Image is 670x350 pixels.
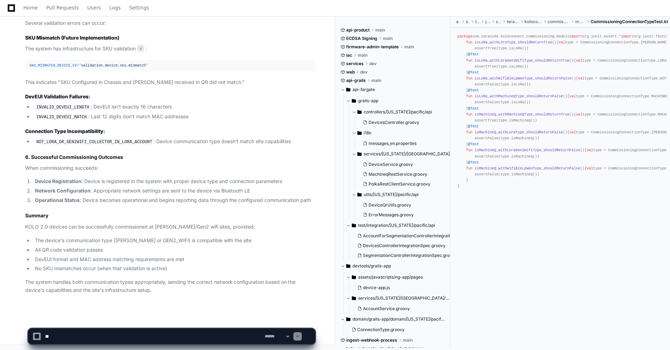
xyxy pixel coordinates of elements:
[468,52,479,56] span: @Test
[87,6,101,10] span: Users
[346,315,350,323] svg: Directory
[29,63,77,68] span: SKU_MISMATCH_DEVICE_V2
[360,200,452,210] button: DeviceQrUtils.groovy
[358,295,451,301] span: services/[US_STATE]/[GEOGRAPHIC_DATA]/devtools
[496,19,501,24] span: com
[346,272,451,283] button: assets/javascripts/ng-app/pages
[137,45,144,52] span: 4
[352,127,456,139] button: i18n
[346,293,451,304] button: services/[US_STATE]/[GEOGRAPHIC_DATA]/devtools
[578,76,584,80] span: val
[35,104,91,111] code: INVALID_DEVEUI_LENGTH
[371,78,381,83] span: main
[33,177,315,185] li: : Device is registered in the system with proper device type and connection parameters
[35,197,80,203] strong: Operational Status
[355,231,452,241] button: AccountForSegmentationControllerIntegrationSpec.groovy
[360,210,452,220] button: ErrorMessages.groovy
[346,27,370,33] span: api-product
[466,166,472,170] span: fun
[369,212,414,218] span: ErrorMessages.groovy
[346,85,350,94] svg: Directory
[109,6,121,10] span: Logs
[25,164,315,172] p: When commissioning succeeds:
[33,246,315,254] li: All QR code validation passes
[475,148,580,152] span: isMachineQ_withLoraGen2WifiType_shouldReturnFalse
[360,169,452,179] button: MachineqRestService.groovy
[35,114,88,120] code: INVALID_DEVEUI_MATCH
[33,138,315,146] li: : Device communication type doesn't match site capabilities
[369,171,427,177] span: MachineqRestService.groovy
[346,78,366,83] span: api-grails
[468,142,479,146] span: @Test
[23,6,38,10] span: Home
[591,19,668,24] span: CommissioningConnectionTypeTest.kt
[352,87,375,92] span: api-fargate
[364,151,456,157] span: services/[US_STATE]/[GEOGRAPHIC_DATA]/api
[475,76,571,80] span: isLoRa_withWifiBleLpWanType_shouldReturnFalse
[466,58,472,62] span: fun
[485,19,490,24] span: java
[364,130,371,136] span: i18n
[25,93,315,100] h4: :
[33,196,315,204] li: : Device becomes operational and begins reporting data through the configured communication path
[457,34,663,189] div: com.teracode.koloconnect.commissioning.models org.junit.Assert.* org.junit.Test { { type = Commis...
[355,241,452,251] button: DevicesControllerIntegrationSpec.groovy
[25,223,315,231] p: KOLO 2.0 devices can be successfully commissioned at [PERSON_NAME]/Gen2 wifi sites, provided:
[352,294,356,302] svg: Directory
[33,265,315,273] li: No SKU mismatches occur (when that validation is active)
[33,113,315,121] li: : Last 12 digits don't match MAC addresses
[364,109,432,115] span: controllers/[US_STATE]/pacific/api
[468,70,479,74] span: @Test
[25,45,315,53] p: The system has infrastructure for SKU validation :
[352,97,356,105] svg: Directory
[25,128,315,135] h4: :
[475,94,563,98] span: isLoRa_withMachineQType_shouldReturnFalse
[35,178,81,184] strong: Device Registration
[369,162,413,167] span: DeviceService.groovy
[468,88,479,92] span: @Test
[355,283,447,293] button: device-app.js
[587,148,593,152] span: val
[25,278,315,294] p: The system handles both communication types appropriately, sending the correct network configurat...
[404,44,414,50] span: main
[358,98,378,104] span: grails-app
[363,243,446,248] span: DevicesControllerIntegrationSpec.groovy
[466,76,472,80] span: fun
[576,58,582,62] span: val
[475,112,569,116] span: isMachineQ_withMachineQType_shouldReturnTrue
[369,181,430,187] span: PolkaRestClientService.groovy
[363,285,390,290] span: device-app.js
[563,94,567,98] span: ()
[475,166,580,170] span: isMachineQ_withWifiBleLpWanType_shouldReturnFalse
[29,63,311,69] div: =
[569,58,573,62] span: ()
[33,187,315,195] li: : Appropriate network settings are sent to the device via Bluetooth LE
[346,95,451,106] button: grails-app
[357,129,362,137] svg: Directory
[33,103,315,111] li: : DevEUI isn't exactly 16 characters
[466,19,470,24] span: src
[357,108,362,116] svg: Directory
[25,35,119,41] strong: SKU Mismatch (Future Implementation)
[25,212,315,219] h2: Summary
[346,44,399,50] span: firmware-admin-template
[569,94,576,98] span: val
[552,40,556,44] span: ()
[525,19,542,24] span: koloconnect
[375,27,385,33] span: main
[475,19,480,24] span: test
[475,58,569,62] span: isLoRa_withLoraGen2WifiType_shouldReturnTrue
[576,112,582,116] span: val
[25,19,315,27] p: Several validation errors can occur:
[369,202,411,208] span: DeviceQrUtils.groovy
[352,273,356,281] svg: Directory
[466,94,472,98] span: fun
[25,93,88,99] strong: DevEUI Validation Failures
[580,166,584,170] span: ()
[352,221,356,230] svg: Directory
[575,19,585,24] span: models
[358,223,435,228] span: test/integration/[US_STATE]/pacific/api
[569,112,573,116] span: ()
[468,160,479,164] span: @Test
[468,124,479,128] span: @Test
